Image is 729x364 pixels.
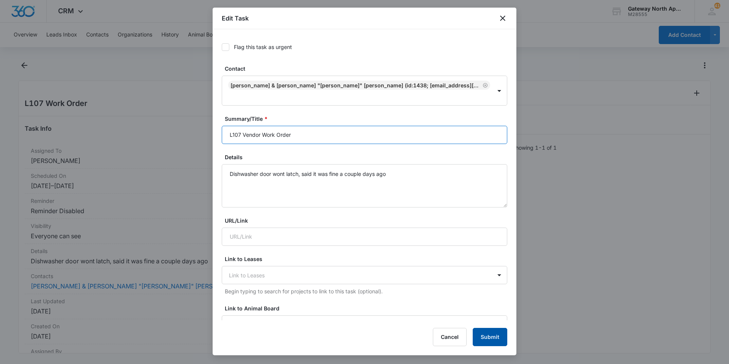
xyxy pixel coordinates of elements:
input: Summary/Title [222,126,507,144]
div: Flag this task as urgent [234,43,292,51]
label: Summary/Title [225,115,510,123]
h1: Edit Task [222,14,249,23]
button: Cancel [433,328,467,346]
div: Remove Russell & Martha "Ann" Kreutner (ID:1438; arkreutner@aol.com; 720-600-5824) [481,82,488,88]
p: Begin typing to search for projects to link to this task (optional). [225,287,507,295]
div: [PERSON_NAME] & [PERSON_NAME] "[PERSON_NAME]" [PERSON_NAME] (ID:1438; [EMAIL_ADDRESS][DOMAIN_NAME... [230,82,481,89]
textarea: Dishwasher door wont latch, said it was fine a couple days ago [222,164,507,207]
label: Contact [225,65,510,73]
label: Link to Animal Board [225,304,510,312]
button: Submit [473,328,507,346]
button: close [498,14,507,23]
label: Details [225,153,510,161]
label: URL/Link [225,217,510,225]
input: URL/Link [222,228,507,246]
label: Link to Leases [225,255,510,263]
